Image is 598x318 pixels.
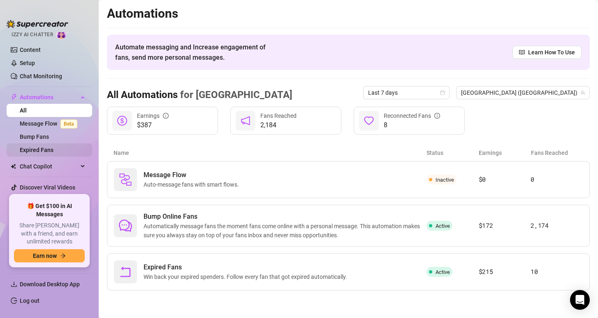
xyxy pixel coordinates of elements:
[144,222,426,240] span: Automatically message fans the moment fans come online with a personal message. This automation m...
[20,120,81,127] a: Message FlowBeta
[144,170,242,180] span: Message Flow
[461,87,585,99] span: Tokyo (tokyohai)
[426,148,479,157] article: Status
[144,212,426,222] span: Bump Online Fans
[107,6,590,21] h2: Automations
[20,184,75,191] a: Discover Viral Videos
[14,222,85,246] span: Share [PERSON_NAME] with a friend, and earn unlimited rewards
[119,265,132,278] span: rollback
[260,120,297,130] span: 2,184
[56,28,69,40] img: AI Chatter
[163,113,169,119] span: info-circle
[436,223,450,229] span: Active
[119,219,132,232] span: comment
[144,180,242,189] span: Auto-message fans with smart flows.
[531,175,583,185] article: 0
[20,147,53,153] a: Expired Fans
[144,272,350,281] span: Win back your expired spenders. Follow every fan that got expired automatically.
[479,267,531,277] article: $215
[20,133,49,140] a: Bump Fans
[178,89,292,101] span: for [GEOGRAPHIC_DATA]
[580,90,585,95] span: team
[512,46,582,59] a: Learn How To Use
[144,262,350,272] span: Expired Fans
[20,160,78,173] span: Chat Copilot
[115,42,274,63] span: Automate messaging and Increase engagement of fans, send more personal messages.
[440,90,445,95] span: calendar
[20,60,35,66] a: Setup
[364,116,374,126] span: heart
[384,111,440,120] div: Reconnected Fans
[107,89,292,102] h3: All Automations
[528,48,575,57] span: Learn How To Use
[531,267,583,277] article: 10
[434,113,440,119] span: info-circle
[260,112,297,119] span: Fans Reached
[531,148,583,157] article: Fans Reached
[436,269,450,275] span: Active
[20,297,39,304] a: Log out
[14,249,85,262] button: Earn nowarrow-right
[119,173,132,186] img: svg%3e
[11,281,17,288] span: download
[436,177,454,183] span: Inactive
[20,73,62,79] a: Chat Monitoring
[60,119,77,129] span: Beta
[12,31,53,39] span: Izzy AI Chatter
[519,49,525,55] span: read
[20,107,27,114] a: All
[479,148,531,157] article: Earnings
[33,253,57,259] span: Earn now
[137,120,169,130] span: $387
[20,91,78,104] span: Automations
[531,221,583,231] article: 2,174
[479,175,531,185] article: $0
[479,221,531,231] article: $172
[60,253,66,259] span: arrow-right
[241,116,250,126] span: notification
[11,164,16,169] img: Chat Copilot
[137,111,169,120] div: Earnings
[7,20,68,28] img: logo-BBDzfeDw.svg
[384,120,440,130] span: 8
[570,290,590,310] div: Open Intercom Messenger
[14,202,85,218] span: 🎁 Get $100 in AI Messages
[117,116,127,126] span: dollar
[20,281,80,288] span: Download Desktop App
[114,148,426,157] article: Name
[368,87,445,99] span: Last 7 days
[20,47,41,53] a: Content
[11,94,17,101] span: thunderbolt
